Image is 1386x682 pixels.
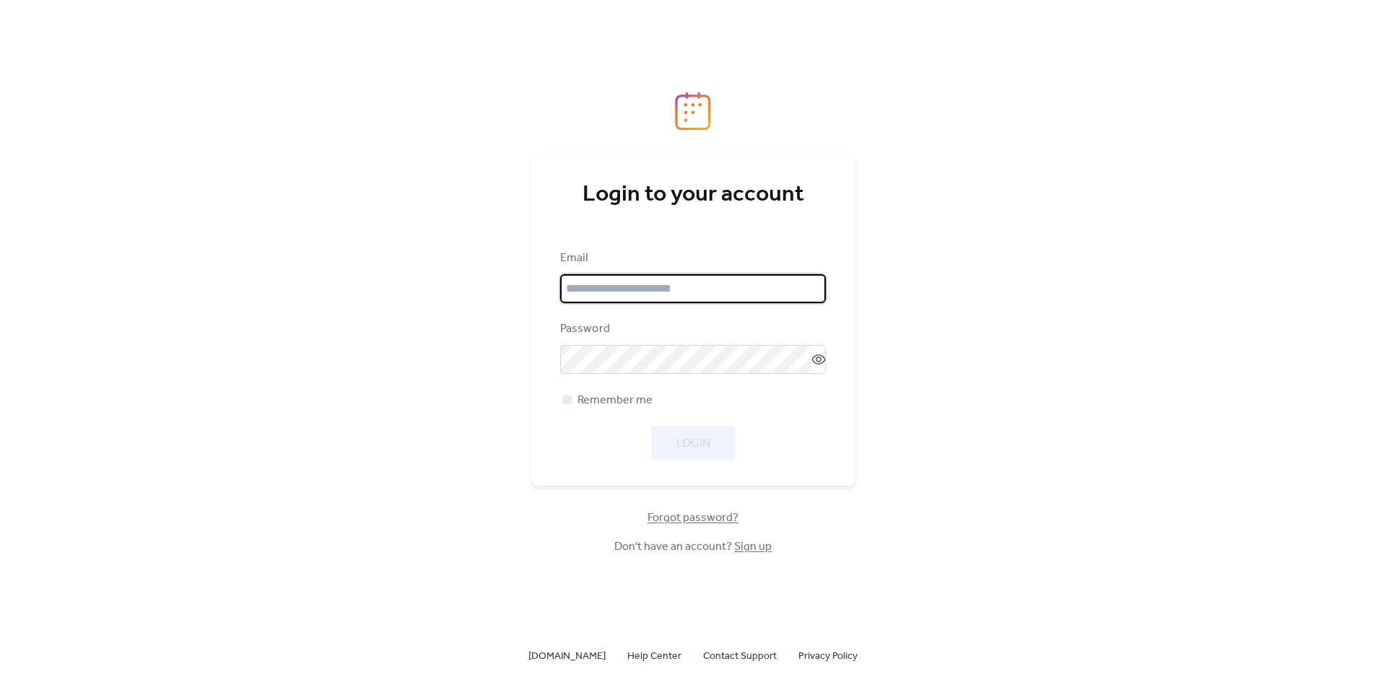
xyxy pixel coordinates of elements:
[528,647,606,665] a: [DOMAIN_NAME]
[577,392,653,409] span: Remember me
[675,92,711,131] img: logo
[614,538,772,556] span: Don't have an account?
[648,510,738,527] span: Forgot password?
[627,648,681,665] span: Help Center
[798,648,858,665] span: Privacy Policy
[648,514,738,522] a: Forgot password?
[798,647,858,665] a: Privacy Policy
[560,320,823,338] div: Password
[560,250,823,267] div: Email
[703,648,777,665] span: Contact Support
[734,535,772,558] a: Sign up
[528,648,606,665] span: [DOMAIN_NAME]
[560,180,826,209] div: Login to your account
[703,647,777,665] a: Contact Support
[627,647,681,665] a: Help Center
